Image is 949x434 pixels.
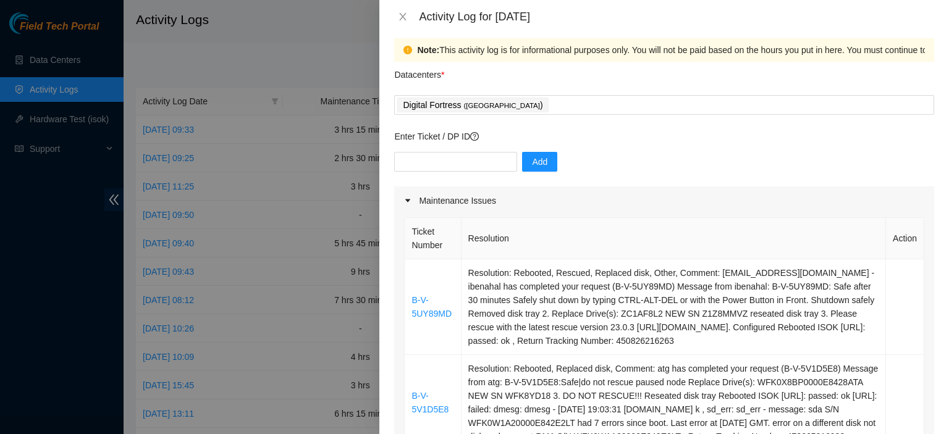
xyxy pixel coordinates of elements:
[394,186,934,215] div: Maintenance Issues
[419,10,934,23] div: Activity Log for [DATE]
[403,98,542,112] p: Digital Fortress )
[522,152,557,172] button: Add
[405,218,461,259] th: Ticket Number
[462,259,886,355] td: Resolution: Rebooted, Rescued, Replaced disk, Other, Comment: [EMAIL_ADDRESS][DOMAIN_NAME] - iben...
[404,197,411,204] span: caret-right
[411,295,452,319] a: B-V-5UY89MD
[463,102,540,109] span: ( [GEOGRAPHIC_DATA]
[394,62,444,81] p: Datacenters
[394,11,411,23] button: Close
[403,46,412,54] span: exclamation-circle
[394,130,934,143] p: Enter Ticket / DP ID
[470,132,479,141] span: question-circle
[417,43,439,57] strong: Note:
[886,218,924,259] th: Action
[411,391,449,414] a: B-V-5V1D5E8
[532,155,547,169] span: Add
[462,218,886,259] th: Resolution
[398,12,408,22] span: close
